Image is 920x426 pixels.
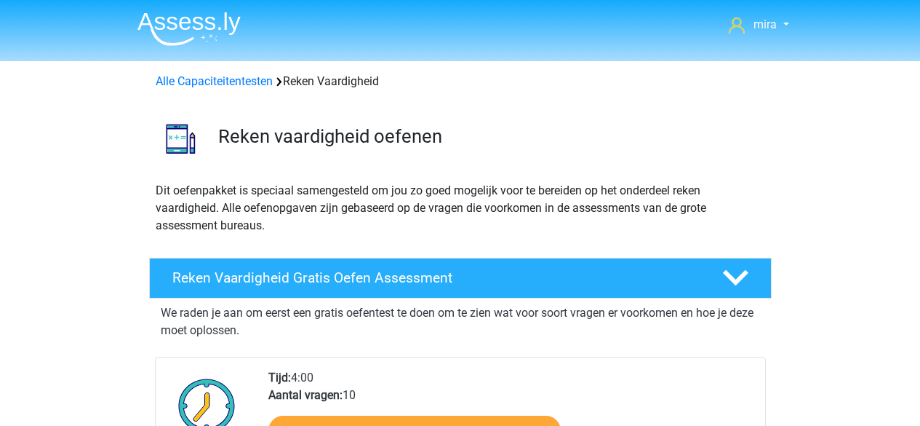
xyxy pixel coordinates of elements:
[161,304,760,339] p: We raden je aan om eerst een gratis oefentest te doen om te zien wat voor soort vragen er voorkom...
[156,182,765,234] p: Dit oefenpakket is speciaal samengesteld om jou zo goed mogelijk voor te bereiden op het onderdee...
[156,74,273,88] a: Alle Capaciteitentesten
[268,371,291,384] b: Tijd:
[172,269,699,286] h4: Reken Vaardigheid Gratis Oefen Assessment
[218,125,760,148] h3: Reken vaardigheid oefenen
[723,16,794,33] a: mira
[150,108,212,170] img: reken vaardigheid
[137,12,241,46] img: Assessly
[150,73,771,90] div: Reken Vaardigheid
[143,258,777,299] a: Reken Vaardigheid Gratis Oefen Assessment
[268,388,343,402] b: Aantal vragen:
[753,17,777,31] span: mira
